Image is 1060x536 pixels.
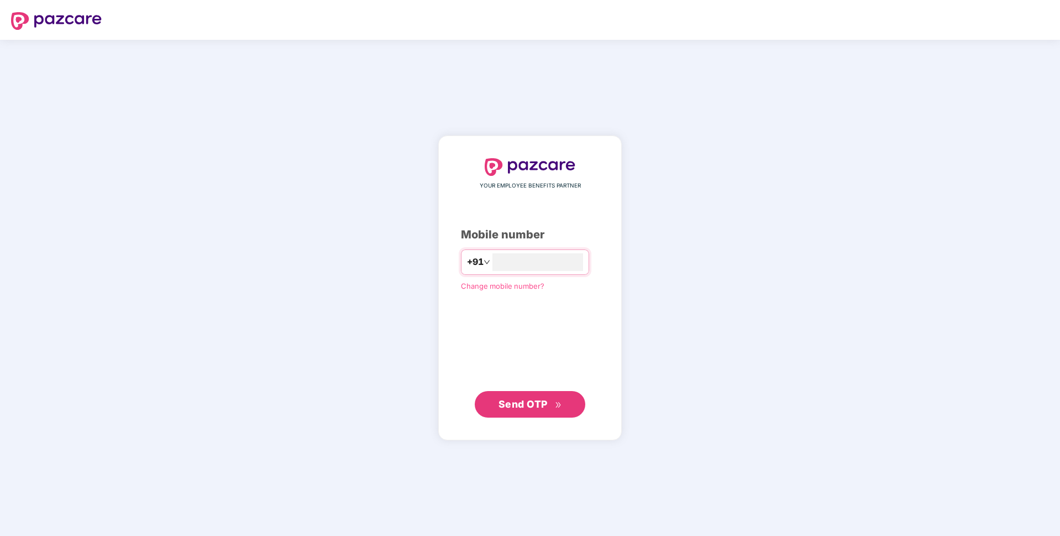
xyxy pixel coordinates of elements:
[498,398,548,410] span: Send OTP
[555,402,562,409] span: double-right
[467,255,484,269] span: +91
[484,259,490,266] span: down
[480,181,581,190] span: YOUR EMPLOYEE BENEFITS PARTNER
[11,12,102,30] img: logo
[475,391,585,418] button: Send OTPdouble-right
[485,158,575,176] img: logo
[461,282,544,290] a: Change mobile number?
[461,226,599,243] div: Mobile number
